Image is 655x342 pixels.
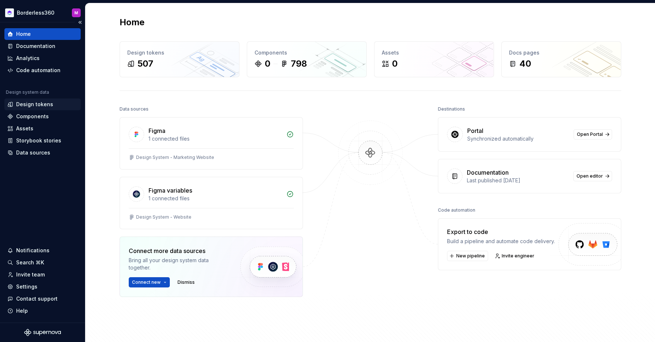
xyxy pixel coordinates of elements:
[4,269,81,280] a: Invite team
[120,104,149,114] div: Data sources
[577,131,603,137] span: Open Portal
[4,147,81,159] a: Data sources
[467,126,483,135] div: Portal
[392,58,398,70] div: 0
[178,279,195,285] span: Dismiss
[247,41,367,77] a: Components0798
[467,177,569,184] div: Last published [DATE]
[16,307,28,315] div: Help
[129,257,228,271] div: Bring all your design system data together.
[4,40,81,52] a: Documentation
[16,259,44,266] div: Search ⌘K
[127,49,232,56] div: Design tokens
[174,277,198,287] button: Dismiss
[24,329,61,336] svg: Supernova Logo
[291,58,307,70] div: 798
[4,281,81,293] a: Settings
[467,168,509,177] div: Documentation
[447,238,555,245] div: Build a pipeline and automate code delivery.
[16,113,49,120] div: Components
[255,49,359,56] div: Components
[16,271,45,278] div: Invite team
[138,58,153,70] div: 507
[456,253,485,259] span: New pipeline
[4,123,81,134] a: Assets
[447,227,555,236] div: Export to code
[502,253,534,259] span: Invite engineer
[4,52,81,64] a: Analytics
[16,137,61,144] div: Storybook stories
[4,64,81,76] a: Code automation
[4,305,81,317] button: Help
[519,58,531,70] div: 40
[16,101,53,108] div: Design tokens
[382,49,486,56] div: Assets
[149,135,282,142] div: 1 connected files
[447,251,488,261] button: New pipeline
[16,55,40,62] div: Analytics
[16,125,33,132] div: Assets
[149,186,192,195] div: Figma variables
[16,67,61,74] div: Code automation
[6,89,49,95] div: Design system data
[5,8,14,17] img: c6184690-d68d-44f3-bd3d-6b95d693eb49.png
[467,135,569,142] div: Synchronized automatically
[136,155,214,160] div: Design System - Marketing Website
[509,49,614,56] div: Docs pages
[129,277,170,287] button: Connect new
[17,9,54,16] div: Borderless360
[129,246,228,255] div: Connect more data sources
[438,104,465,114] div: Destinations
[4,135,81,146] a: Storybook stories
[573,171,612,181] a: Open editor
[4,257,81,268] button: Search ⌘K
[120,41,239,77] a: Design tokens507
[4,111,81,122] a: Components
[132,279,161,285] span: Connect new
[75,17,85,27] button: Collapse sidebar
[574,129,612,140] a: Open Portal
[136,214,191,220] div: Design System - Website
[493,251,538,261] a: Invite engineer
[120,117,303,170] a: Figma1 connected filesDesign System - Marketing Website
[149,126,165,135] div: Figma
[4,28,81,40] a: Home
[4,293,81,305] button: Contact support
[4,245,81,256] button: Notifications
[16,295,58,302] div: Contact support
[74,10,78,16] div: M
[374,41,494,77] a: Assets0
[16,42,55,50] div: Documentation
[438,205,475,215] div: Code automation
[577,173,603,179] span: Open editor
[16,247,50,254] div: Notifications
[1,5,84,21] button: Borderless360M
[16,149,50,156] div: Data sources
[16,30,31,38] div: Home
[120,16,144,28] h2: Home
[16,283,37,290] div: Settings
[4,98,81,110] a: Design tokens
[120,177,303,229] a: Figma variables1 connected filesDesign System - Website
[501,41,621,77] a: Docs pages40
[149,195,282,202] div: 1 connected files
[265,58,270,70] div: 0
